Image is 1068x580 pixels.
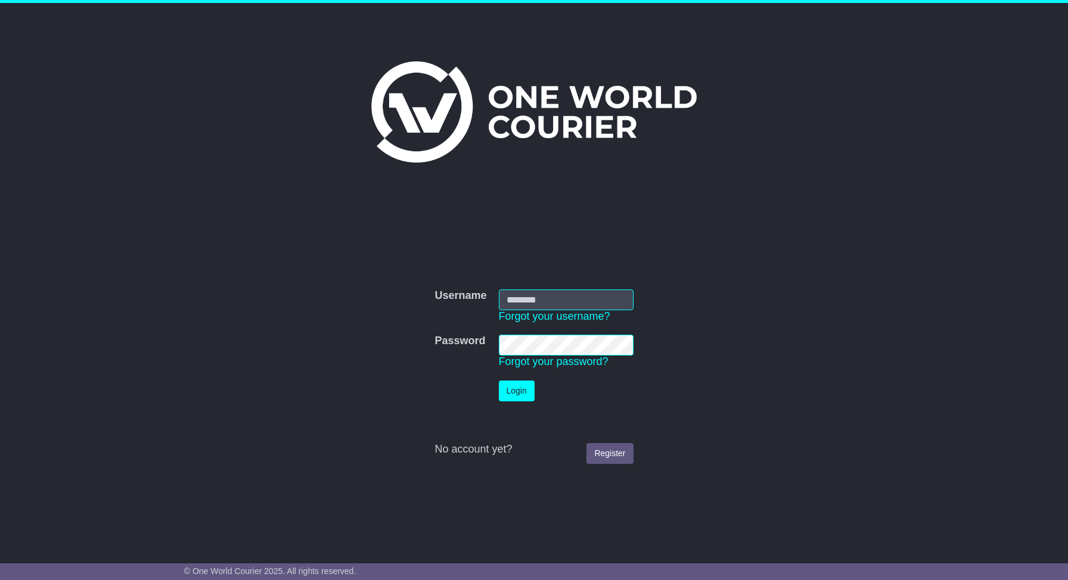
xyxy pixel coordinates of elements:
a: Register [586,443,633,464]
div: No account yet? [434,443,633,456]
label: Password [434,335,485,348]
label: Username [434,289,486,303]
span: © One World Courier 2025. All rights reserved. [184,566,356,576]
img: One World [371,61,697,163]
a: Forgot your username? [499,310,610,322]
a: Forgot your password? [499,356,608,367]
button: Login [499,381,535,401]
